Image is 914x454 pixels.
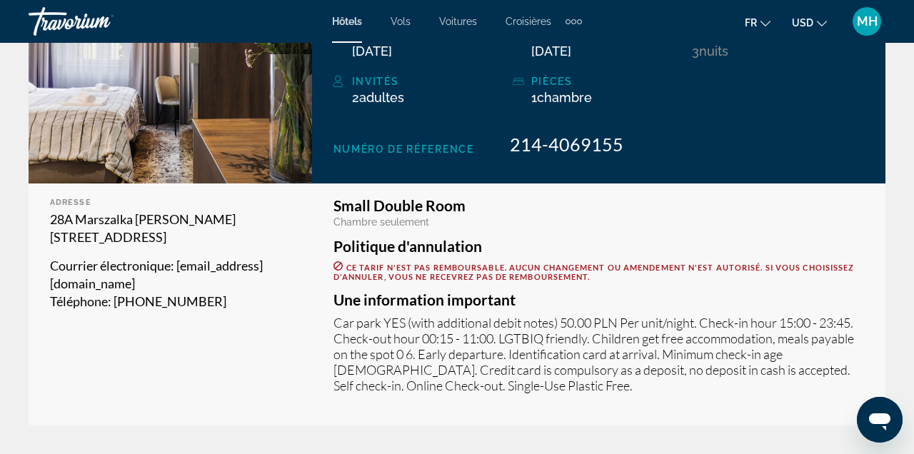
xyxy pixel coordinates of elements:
div: Adresse [50,198,291,207]
span: fr [745,17,757,29]
span: [DATE] [352,44,392,59]
span: Chambre [537,90,592,105]
span: Numéro de réference [333,143,474,155]
h3: Small Double Room [333,198,864,213]
button: Change language [745,12,770,33]
span: USD [792,17,813,29]
button: Change currency [792,12,827,33]
span: Téléphone [50,293,108,309]
span: 1 [531,90,592,105]
span: MH [857,14,878,29]
div: Invités [352,73,506,90]
span: Chambre seulement [333,216,429,228]
span: 214-4069155 [510,133,623,155]
button: Extra navigation items [566,10,582,33]
div: pièces [531,73,685,90]
span: : [PHONE_NUMBER] [108,293,226,309]
span: [DATE] [531,44,571,59]
button: User Menu [848,6,885,36]
p: Car park YES (with additional debit notes) 50.00 PLN Per unit/night. Check-in hour 15:00 - 23:45.... [333,315,864,393]
span: Adultes [359,90,404,105]
a: Vols [391,16,411,27]
span: 2 [352,90,404,105]
span: nuits [699,44,728,59]
span: 3 [692,44,699,59]
h3: Une information important [333,292,864,308]
a: Voitures [439,16,477,27]
a: Travorium [29,3,171,40]
h3: Politique d'annulation [333,238,864,254]
a: Hôtels [332,16,362,27]
iframe: Bouton de lancement de la fenêtre de messagerie [857,397,903,443]
a: Croisières [506,16,551,27]
span: Ce tarif n'est pas remboursable. Aucun changement ou amendement n'est autorisé. Si vous choisisse... [333,263,855,281]
p: 28A Marszalka [PERSON_NAME][STREET_ADDRESS] [50,211,291,246]
span: Courrier électronique [50,258,171,273]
